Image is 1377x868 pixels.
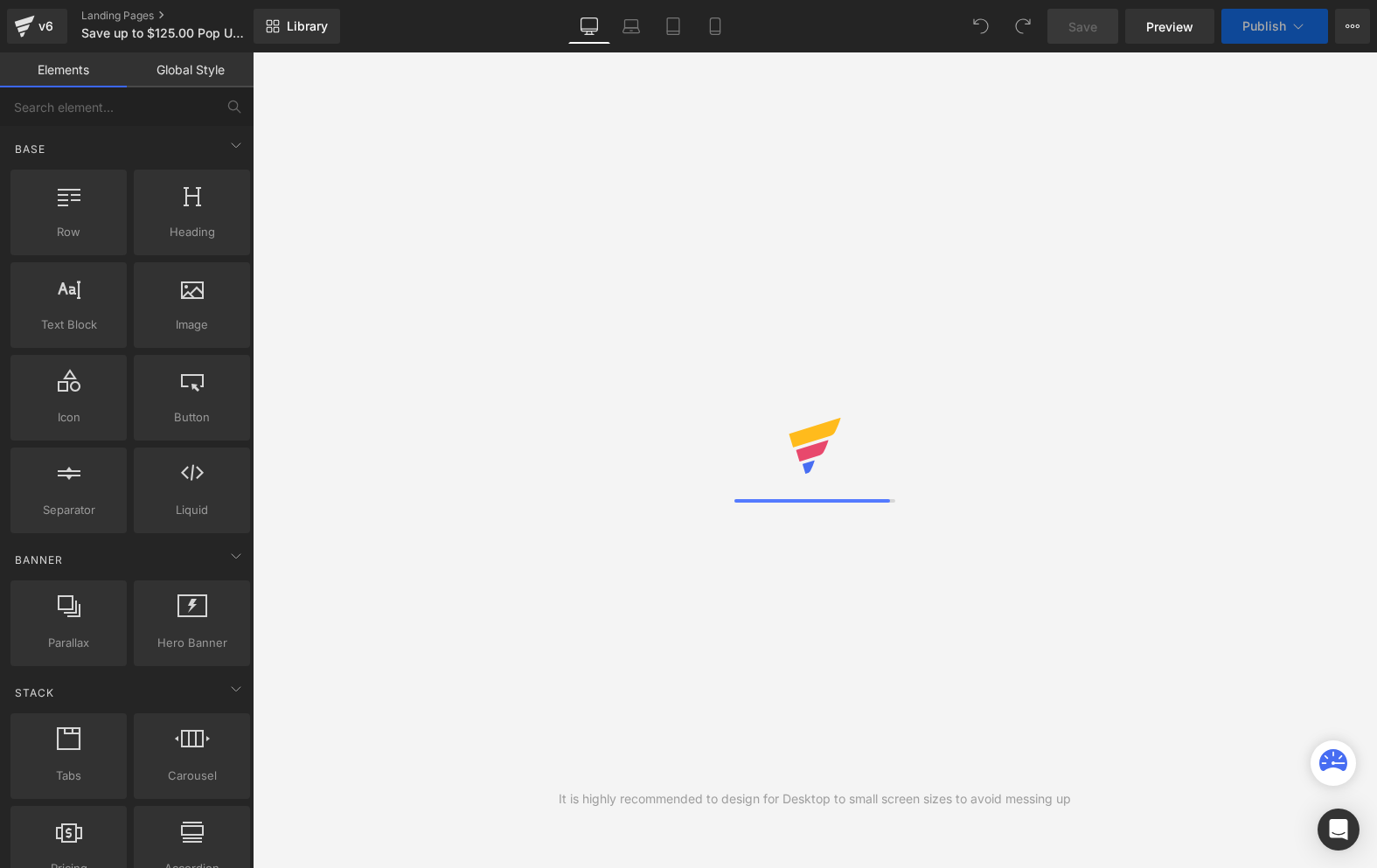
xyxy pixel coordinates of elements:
a: New Library [254,9,340,44]
a: Desktop [568,9,610,44]
span: Liquid [139,501,245,519]
span: Preview [1146,17,1193,36]
div: v6 [35,15,57,38]
span: Button [139,408,245,427]
span: Base [13,141,47,157]
span: Heading [139,223,245,241]
span: Library [287,18,328,34]
div: It is highly recommended to design for Desktop to small screen sizes to avoid messing up [559,789,1071,809]
span: Icon [16,408,122,427]
button: Redo [1005,9,1040,44]
a: Laptop [610,9,652,44]
a: v6 [7,9,67,44]
a: Preview [1125,9,1214,44]
span: Stack [13,684,56,701]
span: Save [1068,17,1097,36]
span: Parallax [16,634,122,652]
a: Tablet [652,9,694,44]
div: Open Intercom Messenger [1318,809,1360,851]
span: Save up to $125.00 Pop Up Lander [81,26,249,40]
span: Text Block [16,316,122,334]
span: Publish [1242,19,1286,33]
button: Undo [963,9,998,44]
button: More [1335,9,1370,44]
span: Hero Banner [139,634,245,652]
span: Tabs [16,767,122,785]
span: Banner [13,552,65,568]
span: Image [139,316,245,334]
button: Publish [1221,9,1328,44]
span: Row [16,223,122,241]
span: Carousel [139,767,245,785]
a: Landing Pages [81,9,282,23]
span: Separator [16,501,122,519]
a: Mobile [694,9,736,44]
a: Global Style [127,52,254,87]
